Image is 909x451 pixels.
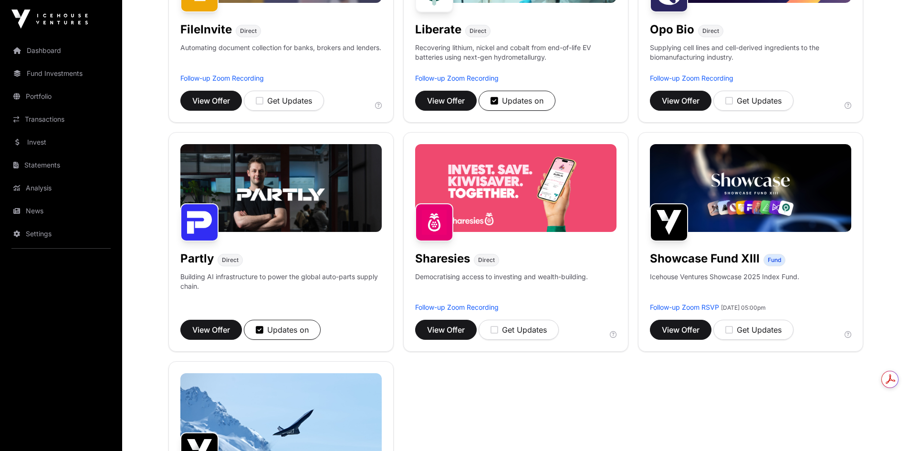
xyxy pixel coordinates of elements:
p: Icehouse Ventures Showcase 2025 Index Fund. [650,272,799,282]
p: Automating document collection for banks, brokers and lenders. [180,43,381,73]
span: Direct [702,27,719,35]
a: Fund Investments [8,63,115,84]
img: Partly-Banner.jpg [180,144,382,232]
span: Fund [768,256,781,264]
a: News [8,200,115,221]
button: Get Updates [713,320,794,340]
a: Follow-up Zoom Recording [415,74,499,82]
div: Get Updates [725,95,782,106]
button: View Offer [650,320,711,340]
span: Direct [240,27,257,35]
a: Portfolio [8,86,115,107]
div: Get Updates [256,95,312,106]
img: Sharesies-Banner.jpg [415,144,616,232]
a: Follow-up Zoom Recording [180,74,264,82]
button: Updates on [244,320,321,340]
a: Transactions [8,109,115,130]
img: Sharesies [415,203,453,241]
img: Icehouse Ventures Logo [11,10,88,29]
a: Invest [8,132,115,153]
p: Supplying cell lines and cell-derived ingredients to the biomanufacturing industry. [650,43,851,62]
p: Building AI infrastructure to power the global auto-parts supply chain. [180,272,382,303]
button: View Offer [180,91,242,111]
span: View Offer [662,324,700,336]
span: View Offer [192,324,230,336]
h1: Sharesies [415,251,470,266]
p: Recovering lithium, nickel and cobalt from end-of-life EV batteries using next-gen hydrometallurgy. [415,43,616,73]
h1: Opo Bio [650,22,694,37]
button: Get Updates [479,320,559,340]
button: View Offer [180,320,242,340]
h1: Liberate [415,22,461,37]
button: View Offer [415,320,477,340]
h1: Showcase Fund XIII [650,251,760,266]
img: Partly [180,203,219,241]
div: Updates on [491,95,543,106]
button: View Offer [650,91,711,111]
button: Get Updates [244,91,324,111]
button: Get Updates [713,91,794,111]
a: Dashboard [8,40,115,61]
span: View Offer [662,95,700,106]
button: Updates on [479,91,555,111]
a: Statements [8,155,115,176]
span: View Offer [427,95,465,106]
img: Showcase Fund XIII [650,203,688,241]
span: View Offer [427,324,465,336]
h1: FileInvite [180,22,232,37]
div: Updates on [256,324,309,336]
a: Settings [8,223,115,244]
div: Get Updates [725,324,782,336]
a: Follow-up Zoom Recording [415,303,499,311]
span: View Offer [192,95,230,106]
h1: Partly [180,251,214,266]
a: Follow-up Zoom RSVP [650,303,719,311]
button: View Offer [415,91,477,111]
a: Analysis [8,178,115,199]
img: Showcase-Fund-Banner-1.jpg [650,144,851,232]
span: [DATE] 05:00pm [721,304,766,311]
span: Direct [222,256,239,264]
a: Follow-up Zoom Recording [650,74,733,82]
span: Direct [478,256,495,264]
iframe: Chat Widget [861,405,909,451]
span: Direct [470,27,486,35]
div: Get Updates [491,324,547,336]
p: Democratising access to investing and wealth-building. [415,272,588,303]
